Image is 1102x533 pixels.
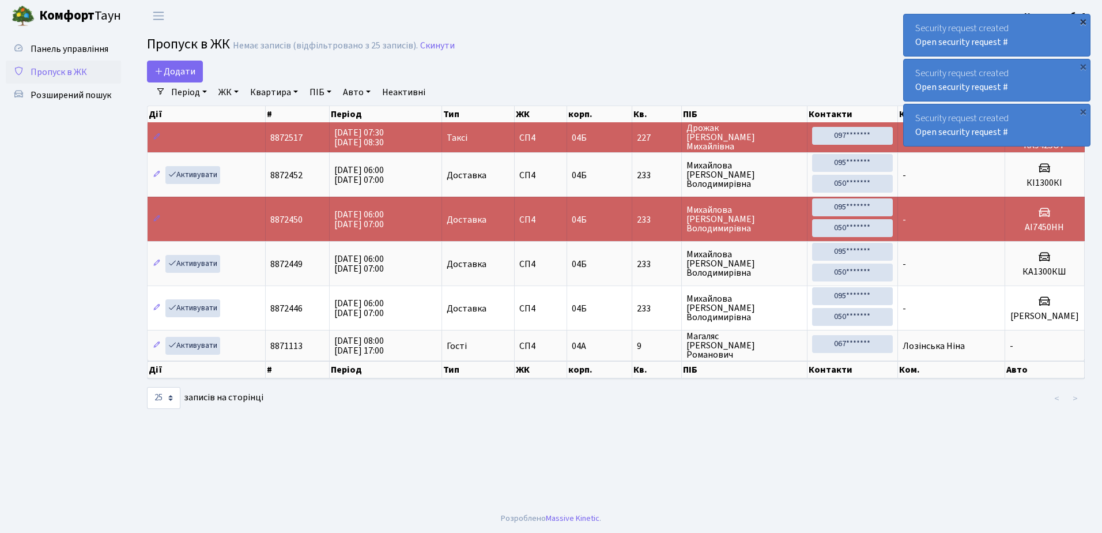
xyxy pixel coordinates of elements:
[1005,361,1085,378] th: Авто
[1010,222,1080,233] h5: АІ7450НН
[903,213,906,226] span: -
[165,299,220,317] a: Активувати
[39,6,95,25] b: Комфорт
[1077,106,1089,117] div: ×
[144,6,173,25] button: Переключити навігацію
[632,106,682,122] th: Кв.
[334,126,384,149] span: [DATE] 07:30 [DATE] 08:30
[39,6,121,26] span: Таун
[442,361,515,378] th: Тип
[31,43,108,55] span: Панель управління
[515,361,567,378] th: ЖК
[334,335,384,357] span: [DATE] 08:00 [DATE] 17:00
[6,61,121,84] a: Пропуск в ЖК
[442,106,515,122] th: Тип
[686,205,802,233] span: Михайлова [PERSON_NAME] Володимирівна
[305,82,336,102] a: ПІБ
[686,332,802,359] span: Магаляс [PERSON_NAME] Романович
[915,81,1008,93] a: Open security request #
[266,361,330,378] th: #
[903,258,906,271] span: -
[637,215,677,224] span: 233
[378,82,430,102] a: Неактивні
[447,215,486,224] span: Доставка
[807,361,898,378] th: Контакти
[148,361,266,378] th: Дії
[686,250,802,277] span: Михайлова [PERSON_NAME] Володимирівна
[572,258,587,271] span: 04Б
[246,82,303,102] a: Квартира
[572,302,587,315] span: 04Б
[903,169,906,182] span: -
[898,361,1005,378] th: Ком.
[447,260,486,269] span: Доставка
[904,104,1090,146] div: Security request created
[682,106,807,122] th: ПІБ
[1024,9,1088,23] a: Консьєрж б. 4.
[31,66,87,78] span: Пропуск в ЖК
[334,164,384,186] span: [DATE] 06:00 [DATE] 07:00
[330,106,442,122] th: Період
[338,82,375,102] a: Авто
[167,82,212,102] a: Період
[31,89,111,102] span: Розширений пошук
[1010,266,1080,277] h5: КА1300КШ
[515,106,567,122] th: ЖК
[147,34,230,54] span: Пропуск в ЖК
[12,5,35,28] img: logo.png
[165,337,220,355] a: Активувати
[1024,10,1088,22] b: Консьєрж б. 4.
[572,213,587,226] span: 04Б
[637,171,677,180] span: 233
[807,106,898,122] th: Контакти
[334,208,384,231] span: [DATE] 06:00 [DATE] 07:00
[147,387,180,409] select: записів на сторінці
[904,59,1090,101] div: Security request created
[519,133,562,142] span: СП4
[572,132,587,144] span: 04Б
[330,361,442,378] th: Період
[686,123,802,151] span: Дрожак [PERSON_NAME] Михайлівна
[519,171,562,180] span: СП4
[682,361,807,378] th: ПІБ
[519,304,562,313] span: СП4
[915,126,1008,138] a: Open security request #
[447,304,486,313] span: Доставка
[546,512,599,524] a: Massive Kinetic
[447,133,467,142] span: Таксі
[637,304,677,313] span: 233
[637,133,677,142] span: 227
[270,340,303,352] span: 8871113
[147,61,203,82] a: Додати
[420,40,455,51] a: Скинути
[165,255,220,273] a: Активувати
[447,171,486,180] span: Доставка
[572,340,586,352] span: 04А
[637,341,677,351] span: 9
[1010,311,1080,322] h5: [PERSON_NAME]
[266,106,330,122] th: #
[165,166,220,184] a: Активувати
[567,106,632,122] th: корп.
[270,213,303,226] span: 8872450
[898,106,1005,122] th: Ком.
[519,341,562,351] span: СП4
[686,294,802,322] span: Михайлова [PERSON_NAME] Володимирівна
[637,260,677,269] span: 233
[447,341,467,351] span: Гості
[915,36,1008,48] a: Open security request #
[686,161,802,189] span: Михайлова [PERSON_NAME] Володимирівна
[154,65,195,78] span: Додати
[6,84,121,107] a: Розширений пошук
[6,37,121,61] a: Панель управління
[270,169,303,182] span: 8872452
[270,132,303,144] span: 8872517
[233,40,418,51] div: Немає записів (відфільтровано з 25 записів).
[903,340,965,352] span: Лозінська Ніна
[147,387,263,409] label: записів на сторінці
[1010,178,1080,189] h5: КІ1300КІ
[1010,340,1013,352] span: -
[904,14,1090,56] div: Security request created
[1077,16,1089,27] div: ×
[1010,140,1080,151] h5: КА9425ОТ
